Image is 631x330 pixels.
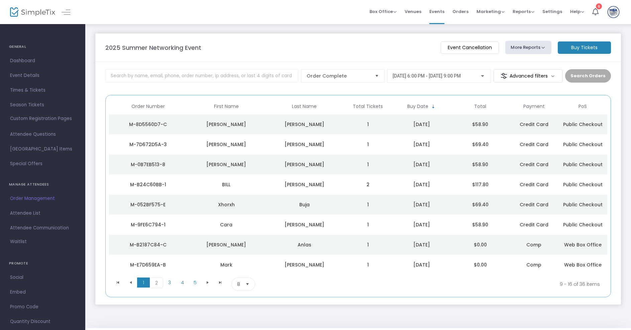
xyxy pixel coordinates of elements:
[394,221,449,228] div: 7/22/2025
[564,241,602,248] span: Web Box Office
[111,181,186,188] div: M-B24C60BB-1
[343,215,392,235] td: 1
[520,221,548,228] span: Credit Card
[563,141,603,148] span: Public Checkout
[111,161,186,168] div: M-0B7EB513-8
[131,104,165,109] span: Order Number
[267,221,342,228] div: Krause
[111,201,186,208] div: M-052BF575-E
[9,40,76,53] h4: GENERAL
[394,141,449,148] div: 8/11/2025
[10,130,75,139] span: Attendee Questions
[189,161,264,168] div: MaryJane
[570,8,584,15] span: Help
[343,175,392,195] td: 2
[189,181,264,188] div: BILL
[109,99,607,275] div: Data table
[520,181,548,188] span: Credit Card
[267,181,342,188] div: ALLEN
[10,224,75,232] span: Attendee Communication
[394,161,449,168] div: 8/8/2025
[189,261,264,268] div: Mark
[243,278,252,291] button: Select
[343,114,392,134] td: 1
[128,280,133,285] span: Go to the previous page
[10,194,75,203] span: Order Management
[477,8,505,15] span: Marketing
[189,278,201,288] span: Page 5
[394,121,449,128] div: 8/12/2025
[10,86,75,95] span: Times & Tickets
[520,161,548,168] span: Credit Card
[10,115,72,122] span: Custom Registration Pages
[441,41,499,54] m-button: Event Cancellation
[394,261,449,268] div: 7/22/2025
[111,141,186,148] div: M-7D672D5A-3
[451,134,510,154] td: $69.40
[10,209,75,218] span: Attendee List
[394,241,449,248] div: 7/22/2025
[10,238,27,245] span: Waitlist
[394,181,449,188] div: 7/29/2025
[563,161,603,168] span: Public Checkout
[10,317,75,326] span: Quantity Discount
[526,241,541,248] span: Comp
[201,278,214,288] span: Go to the next page
[189,121,264,128] div: Lynn
[394,201,449,208] div: 7/28/2025
[176,278,189,288] span: Page 4
[10,101,75,109] span: Season Tickets
[451,215,510,235] td: $58.90
[115,280,121,285] span: Go to the first page
[407,104,428,109] span: Buy Date
[163,278,176,288] span: Page 3
[9,257,76,270] h4: PROMOTE
[564,261,602,268] span: Web Box Office
[343,195,392,215] td: 1
[452,3,468,20] span: Orders
[558,41,611,54] m-button: Buy Tickets
[10,273,75,282] span: Social
[218,280,223,285] span: Go to the last page
[10,159,75,168] span: Special Offers
[189,221,264,228] div: Cara
[111,241,186,248] div: M-B2187C84-C
[596,3,602,9] div: 6
[10,288,75,297] span: Embed
[520,121,548,128] span: Credit Card
[451,154,510,175] td: $58.90
[579,104,587,109] span: PoS
[189,241,264,248] div: Drew
[267,141,342,148] div: Duda
[451,195,510,215] td: $69.40
[205,280,210,285] span: Go to the next page
[150,278,163,288] span: Page 2
[542,3,562,20] span: Settings
[292,104,317,109] span: Last Name
[111,221,186,228] div: M-9FE6C794-1
[563,121,603,128] span: Public Checkout
[267,261,342,268] div: Veech
[189,141,264,148] div: Michael
[214,104,239,109] span: First Name
[105,43,201,52] m-panel-title: 2025 Summer Networking Event
[393,73,461,79] span: [DATE] 6:00 PM - [DATE] 9:00 PM
[214,278,227,288] span: Go to the last page
[137,278,150,288] span: Page 1
[343,255,392,275] td: 1
[343,134,392,154] td: 1
[501,73,507,79] img: filter
[372,70,382,82] button: Select
[111,121,186,128] div: M-8D5560D7-C
[10,71,75,80] span: Event Details
[267,161,342,168] div: Hines
[451,235,510,255] td: $0.00
[513,8,534,15] span: Reports
[429,3,444,20] span: Events
[474,104,486,109] span: Total
[10,303,75,311] span: Promo Code
[523,104,545,109] span: Payment
[526,261,541,268] span: Comp
[431,104,436,109] span: Sortable
[105,69,298,83] input: Search by name, email, phone, order number, ip address, or last 4 digits of card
